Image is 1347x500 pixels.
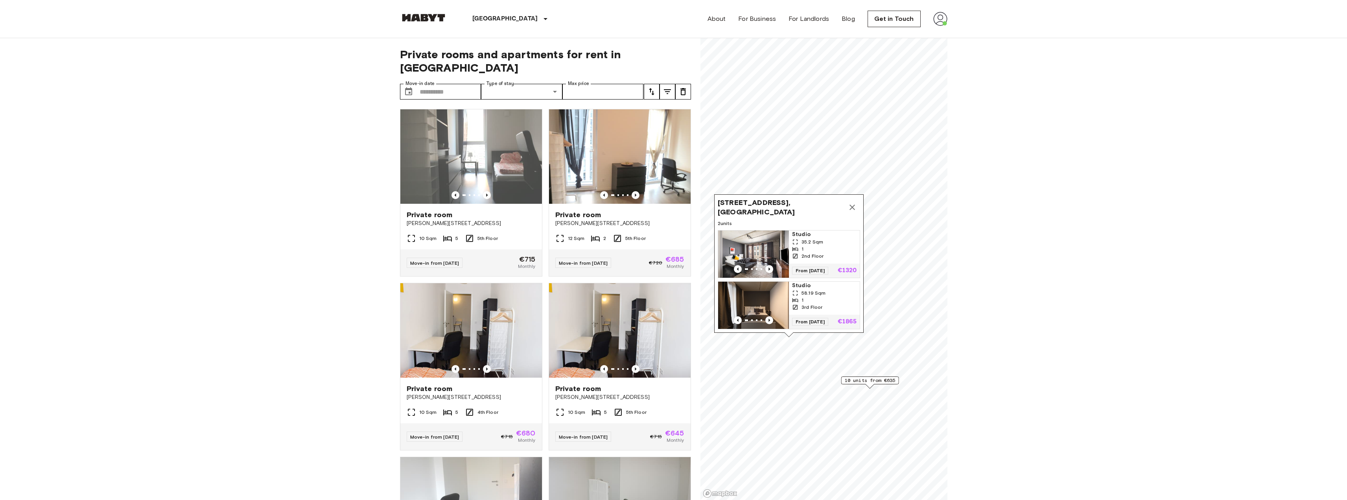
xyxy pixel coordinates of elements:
span: €685 [665,256,684,263]
img: avatar [933,12,947,26]
img: Marketing picture of unit DE-01-302-014-02 [400,109,542,204]
span: [PERSON_NAME][STREET_ADDRESS] [555,220,684,227]
span: From [DATE] [792,267,828,275]
a: Mapbox logo [703,489,737,498]
span: Private room [407,210,453,220]
button: Previous image [765,265,773,273]
span: Private room [555,384,601,393]
span: Move-in from [DATE] [410,434,459,440]
span: Move-in from [DATE] [410,260,459,266]
img: Marketing picture of unit DE-01-302-014-01 [549,283,691,378]
a: Marketing picture of unit DE-01-302-010-01Previous imagePrevious imagePrivate room[PERSON_NAME][S... [400,283,542,450]
label: Max price [568,80,589,87]
span: €715 [650,433,662,440]
img: Marketing picture of unit DE-01-302-013-01 [549,109,691,204]
span: 10 Sqm [419,235,437,242]
img: Marketing picture of unit DE-01-049-004-01H [718,231,789,278]
span: €720 [649,259,662,266]
a: For Business [738,14,776,24]
a: Marketing picture of unit DE-01-049-013-01HPrevious imagePrevious imageStudio58.19 Sqm13rd FloorF... [718,281,860,329]
button: tune [644,84,660,100]
button: Previous image [451,191,459,199]
a: Get in Touch [868,11,921,27]
button: tune [675,84,691,100]
span: 58.19 Sqm [802,290,826,297]
span: [PERSON_NAME][STREET_ADDRESS] [407,220,536,227]
button: Previous image [451,365,459,373]
a: Marketing picture of unit DE-01-049-004-01HPrevious imagePrevious imageStudio35.2 Sqm12nd FloorFr... [718,230,860,278]
span: 10 Sqm [568,409,586,416]
span: 5 [455,409,458,416]
span: Monthly [667,437,684,444]
span: Monthly [518,437,535,444]
a: Marketing picture of unit DE-01-302-014-02Previous imagePrevious imagePrivate room[PERSON_NAME][S... [400,109,542,277]
span: Private room [555,210,601,220]
span: 5th Floor [625,235,646,242]
button: Previous image [765,316,773,324]
a: For Landlords [789,14,829,24]
span: 3rd Floor [802,304,822,311]
button: Previous image [734,316,742,324]
a: Marketing picture of unit DE-01-302-013-01Previous imagePrevious imagePrivate room[PERSON_NAME][S... [549,109,691,277]
span: 2 [603,235,606,242]
button: tune [660,84,675,100]
button: Previous image [483,365,491,373]
a: Blog [842,14,855,24]
button: Previous image [483,191,491,199]
span: €715 [501,433,513,440]
button: Previous image [632,191,639,199]
p: [GEOGRAPHIC_DATA] [472,14,538,24]
span: Private rooms and apartments for rent in [GEOGRAPHIC_DATA] [400,48,691,74]
span: 2 units [718,220,860,227]
span: 10 Sqm [419,409,437,416]
button: Previous image [600,191,608,199]
span: Move-in from [DATE] [559,260,608,266]
a: About [708,14,726,24]
span: [PERSON_NAME][STREET_ADDRESS] [407,393,536,401]
div: Map marker [714,194,864,337]
span: 10 units from €635 [844,377,895,384]
span: [STREET_ADDRESS], [GEOGRAPHIC_DATA] [718,198,844,217]
span: [PERSON_NAME][STREET_ADDRESS] [555,393,684,401]
img: Marketing picture of unit DE-01-302-010-01 [400,283,542,378]
span: Private room [407,384,453,393]
p: €1865 [838,319,857,325]
a: Marketing picture of unit DE-01-302-014-01Previous imagePrevious imagePrivate room[PERSON_NAME][S... [549,283,691,450]
span: €680 [516,430,536,437]
span: 12 Sqm [568,235,585,242]
span: 1 [802,245,803,253]
label: Type of stay [486,80,514,87]
img: Marketing picture of unit DE-01-049-013-01H [718,282,789,329]
span: 2nd Floor [802,253,824,260]
span: Studio [792,231,857,238]
div: Map marker [841,376,899,389]
button: Previous image [734,265,742,273]
button: Choose date [401,84,416,100]
span: 5 [455,235,458,242]
span: 5th Floor [626,409,647,416]
span: From [DATE] [792,318,828,326]
button: Previous image [600,365,608,373]
span: 5th Floor [477,235,498,242]
span: Monthly [667,263,684,270]
img: Habyt [400,14,447,22]
span: €645 [665,430,684,437]
p: €1320 [838,268,857,274]
span: €715 [519,256,536,263]
span: Move-in from [DATE] [559,434,608,440]
span: 4th Floor [477,409,498,416]
span: Monthly [518,263,535,270]
span: 5 [604,409,607,416]
span: Studio [792,282,857,290]
span: 1 [802,297,803,304]
button: Previous image [632,365,639,373]
label: Move-in date [405,80,435,87]
span: 35.2 Sqm [802,238,823,245]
